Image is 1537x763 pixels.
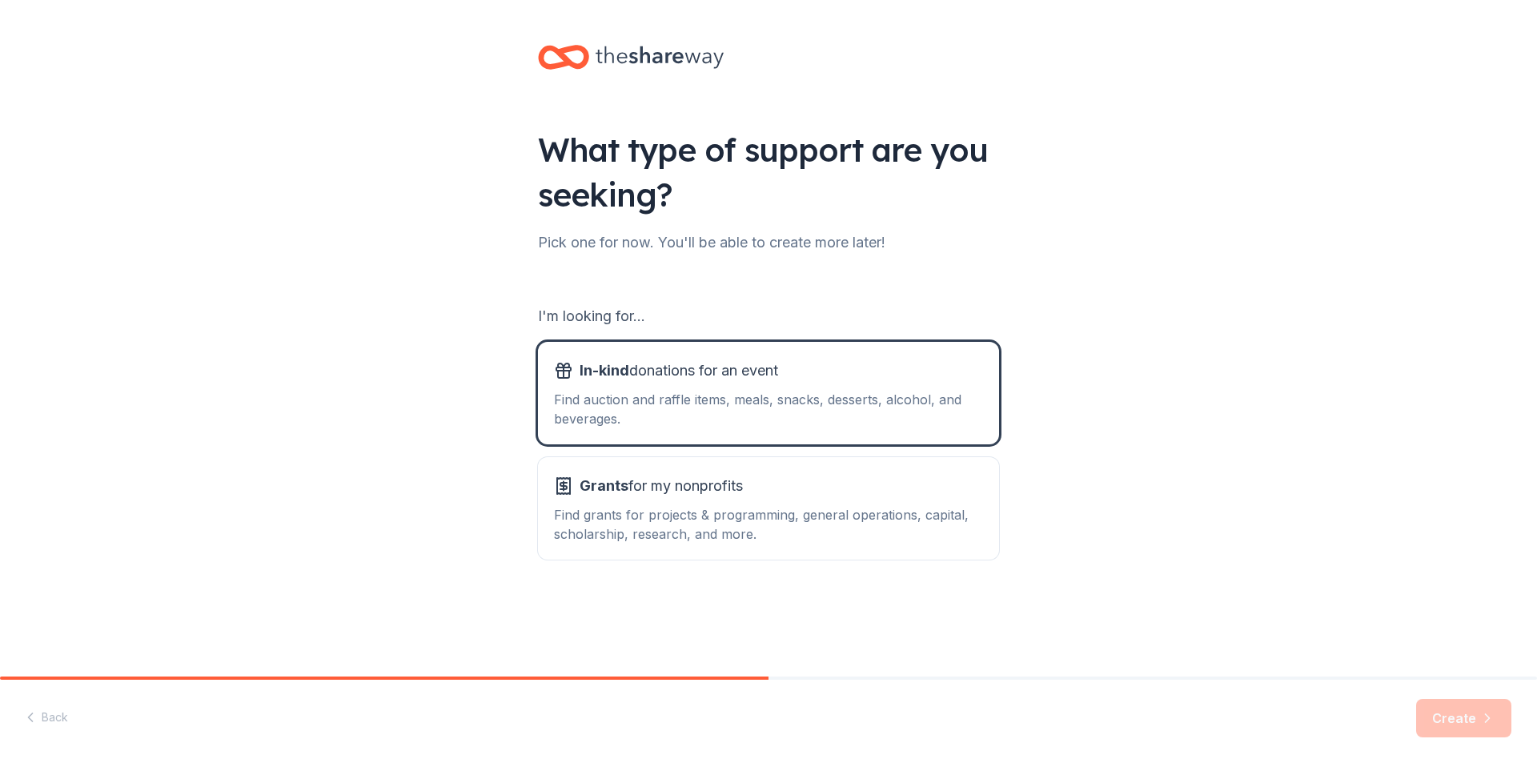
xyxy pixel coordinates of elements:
div: I'm looking for... [538,303,999,329]
div: Find auction and raffle items, meals, snacks, desserts, alcohol, and beverages. [554,390,983,428]
span: donations for an event [580,358,778,384]
span: for my nonprofits [580,473,743,499]
span: Grants [580,477,628,494]
div: What type of support are you seeking? [538,127,999,217]
button: Grantsfor my nonprofitsFind grants for projects & programming, general operations, capital, schol... [538,457,999,560]
div: Pick one for now. You'll be able to create more later! [538,230,999,255]
div: Find grants for projects & programming, general operations, capital, scholarship, research, and m... [554,505,983,544]
span: In-kind [580,362,629,379]
button: In-kinddonations for an eventFind auction and raffle items, meals, snacks, desserts, alcohol, and... [538,342,999,444]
